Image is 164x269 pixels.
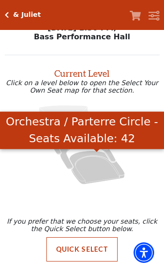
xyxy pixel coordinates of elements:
p: Click on a level below to open the Select Your Own Seat map for that section. [5,79,160,94]
a: Click here to go back to filters [5,12,9,18]
a: Your Tickets [130,11,141,22]
path: Orchestra / Parterre Circle - Seats Available: 42 [69,151,125,184]
p: If you prefer that we choose your seats, click the Quick Select button below. [7,218,157,233]
a: Filters [149,11,160,22]
h2: Current Level [5,64,160,79]
h5: & Juliet [13,11,41,19]
button: Quick Select [46,237,118,262]
p: [DATE] 1:30 PM, Bass Performance Hall [5,23,160,41]
div: Accessibility Menu [134,242,154,263]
